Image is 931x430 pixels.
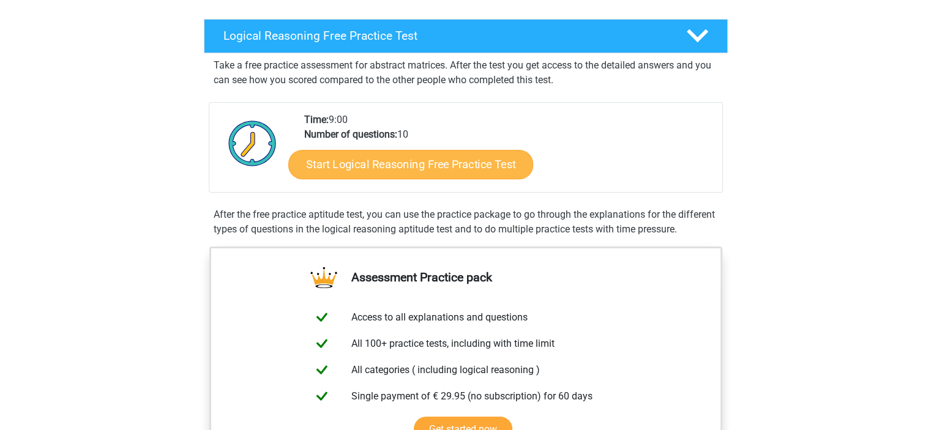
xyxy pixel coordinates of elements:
[304,128,397,140] b: Number of questions:
[295,113,722,192] div: 9:00 10
[223,29,667,43] h4: Logical Reasoning Free Practice Test
[288,149,533,179] a: Start Logical Reasoning Free Practice Test
[214,58,718,87] p: Take a free practice assessment for abstract matrices. After the test you get access to the detai...
[304,114,329,125] b: Time:
[222,113,283,174] img: Clock
[209,207,723,237] div: After the free practice aptitude test, you can use the practice package to go through the explana...
[199,19,733,53] a: Logical Reasoning Free Practice Test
